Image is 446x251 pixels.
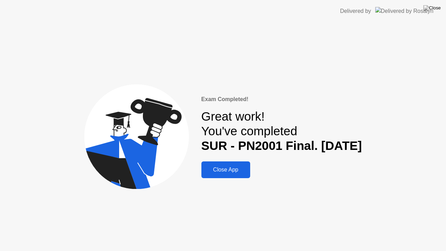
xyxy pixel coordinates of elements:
[201,139,362,152] b: SUR - PN2001 Final. [DATE]
[201,161,250,178] button: Close App
[201,109,362,153] div: Great work! You've completed
[423,5,441,11] img: Close
[375,7,433,15] img: Delivered by Rosalyn
[340,7,371,15] div: Delivered by
[203,167,248,173] div: Close App
[201,95,362,104] div: Exam Completed!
